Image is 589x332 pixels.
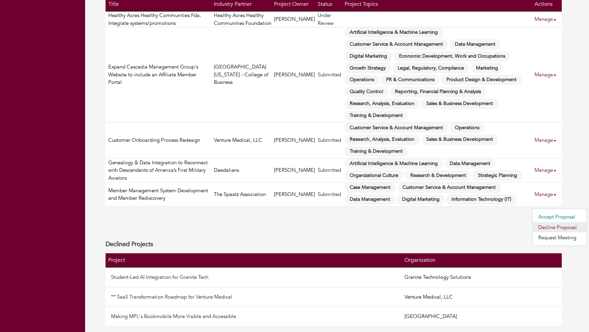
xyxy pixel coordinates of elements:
ul: Manage [532,209,587,246]
a: Manage [535,68,562,81]
span: Sales & Business Development [421,99,498,109]
th: Project [106,253,402,267]
span: Quality Control [345,87,388,97]
span: Customer Service & Account Management [345,122,448,133]
span: Data Management [445,159,496,169]
span: Operations [345,75,380,85]
td: Submitted [315,122,342,158]
span: Marketing [471,63,503,73]
a: Manage [535,134,562,147]
a: Expand Cascadia Management Group's Website to include an Affiliate Member Portal [108,63,198,86]
a: Venture Medical, LLC [214,137,262,144]
span: PR & Communications [381,75,440,85]
a: Healthy Acres Healthy Communities Foundation [214,12,271,27]
span: Artificial Intelligence & Machine Learning [345,27,443,38]
span: Data Management [345,194,396,205]
span: Strategic Planning [473,170,522,181]
a: Customer Onboarding Process Redesign [108,137,200,144]
span: Operations [450,122,485,133]
a: Request Meeting [533,232,587,243]
td: Submitted [315,27,342,122]
span: Case Management [345,182,396,193]
a: Genealogy & Data Integration to Reconnect with Descendants of America’s First Military Aviators [108,159,208,181]
span: Digital Marketing [397,194,445,205]
a: Accept Proposal [533,212,587,222]
td: Student-Led AI Integration for Granite Tech [106,267,402,287]
h4: Declined Projects [106,241,562,248]
a: Venture Medical, LLC [404,293,453,300]
a: [PERSON_NAME] [274,167,315,173]
span: Product Design & Development [441,75,522,85]
a: [PERSON_NAME] [274,137,315,144]
span: Research & Development [405,170,472,181]
a: [PERSON_NAME] [274,16,315,22]
th: Organization [402,253,562,267]
a: Member Management System Development and Member Rediscovery [108,187,208,202]
span: Information Technology (IT) [446,194,516,205]
span: Digital Marketing [345,51,393,62]
td: ** SaaS Transformation Roadmap for Venture Medical [106,287,402,307]
a: [PERSON_NAME] [274,191,315,198]
span: Research, Analysis, Evaluation [345,134,420,145]
a: Manage [535,188,562,201]
td: Under Review [315,11,342,27]
span: Legal, Regulatory, Compliance [393,63,469,73]
span: Customer Service & Account Management [397,182,501,193]
a: [PERSON_NAME] [274,71,315,78]
td: Submitted [315,158,342,182]
span: Economic Development, Work and Occupations [394,51,511,62]
span: Training & Development [345,110,408,121]
a: Manage [535,13,562,26]
span: Customer Service & Account Management [345,39,448,50]
a: Granite Technology Solutions [404,274,471,281]
a: Decline Proposal [533,222,587,232]
td: Making MPL's Bookmobile More Visible and Accessible [106,307,402,327]
a: The Spaatz Association [214,191,266,198]
td: Submitted [315,182,342,207]
a: Healthy Acres Healthy Communities Fda. Integrate systems/promotions [108,12,201,27]
span: Training & Development [345,146,408,157]
a: Daedalians [214,167,239,173]
span: Data Management [450,39,501,50]
span: Growth Strategy [345,63,391,73]
span: Reporting, Financial Planning & Analysis [390,87,487,97]
a: [GEOGRAPHIC_DATA] [404,313,457,320]
span: Organizational Culture [345,170,404,181]
a: [GEOGRAPHIC_DATA][US_STATE] - College of Business [214,63,268,86]
a: Manage [535,164,562,177]
span: Sales & Business Development [421,134,498,145]
span: Research, Analysis, Evaluation [345,99,420,109]
span: Artificial Intelligence & Machine Learning [345,159,443,169]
